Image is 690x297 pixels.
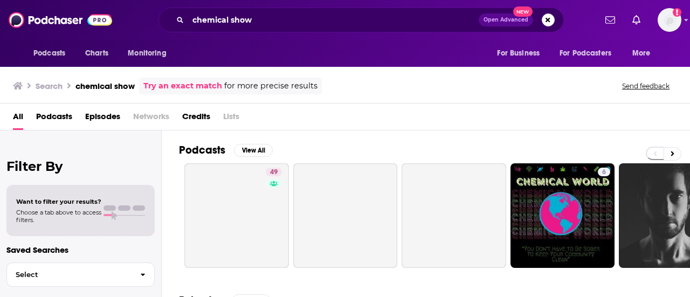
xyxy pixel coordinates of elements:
[513,6,533,17] span: New
[16,209,101,224] span: Choose a tab above to access filters.
[158,8,564,32] div: Search podcasts, credits, & more...
[625,43,664,64] button: open menu
[497,46,540,61] span: For Business
[179,143,225,157] h2: Podcasts
[6,158,155,174] h2: Filter By
[673,8,681,17] svg: Add a profile image
[26,43,79,64] button: open menu
[6,263,155,287] button: Select
[78,43,115,64] a: Charts
[6,245,155,255] p: Saved Searches
[598,168,610,176] a: 6
[266,168,282,176] a: 49
[184,163,289,268] a: 49
[9,10,112,30] img: Podchaser - Follow, Share and Rate Podcasts
[628,11,645,29] a: Show notifications dropdown
[143,80,222,92] a: Try an exact match
[270,167,278,178] span: 49
[16,198,101,205] span: Want to filter your results?
[479,13,533,26] button: Open AdvancedNew
[619,81,673,91] button: Send feedback
[7,271,132,278] span: Select
[560,46,611,61] span: For Podcasters
[223,108,239,130] span: Lists
[85,46,108,61] span: Charts
[658,8,681,32] img: User Profile
[13,108,23,130] a: All
[133,108,169,130] span: Networks
[658,8,681,32] span: Logged in as HavasFormulab2b
[120,43,180,64] button: open menu
[36,81,63,91] h3: Search
[75,81,135,91] h3: chemical show
[602,167,606,178] span: 6
[224,80,318,92] span: for more precise results
[179,143,273,157] a: PodcastsView All
[182,108,210,130] a: Credits
[188,11,479,29] input: Search podcasts, credits, & more...
[484,17,528,23] span: Open Advanced
[489,43,553,64] button: open menu
[33,46,65,61] span: Podcasts
[36,108,72,130] a: Podcasts
[128,46,166,61] span: Monitoring
[658,8,681,32] button: Show profile menu
[632,46,651,61] span: More
[601,11,619,29] a: Show notifications dropdown
[553,43,627,64] button: open menu
[234,144,273,157] button: View All
[510,163,615,268] a: 6
[85,108,120,130] a: Episodes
